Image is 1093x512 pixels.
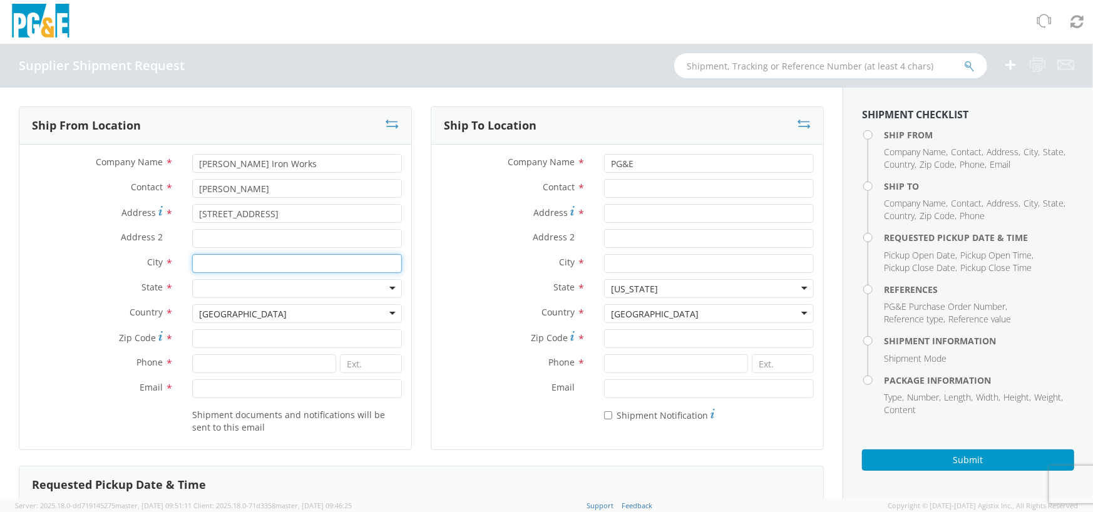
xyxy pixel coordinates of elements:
span: Zip Code [920,210,955,222]
li: , [1043,146,1065,158]
li: , [884,300,1007,313]
li: , [951,197,983,210]
span: Contact [951,197,982,209]
span: Pickup Close Date [884,262,955,274]
span: Pickup Close Time [960,262,1032,274]
span: Contact [951,146,982,158]
span: State [1043,146,1064,158]
span: Company Name [96,156,163,168]
h3: Requested Pickup Date & Time [32,479,206,491]
h3: Ship To Location [444,120,536,132]
li: , [1024,146,1040,158]
span: Zip Code [531,332,568,344]
span: Contact [131,181,163,193]
h4: Shipment Information [884,336,1074,346]
span: Phone [136,356,163,368]
span: Address 2 [121,231,163,243]
span: Address [533,207,568,218]
li: , [907,391,941,404]
span: Address 2 [533,231,575,243]
a: Feedback [622,501,653,510]
span: Content [884,404,916,416]
button: Submit [862,449,1074,471]
a: Support [587,501,614,510]
label: Shipment Notification [604,407,715,422]
span: Pickup Open Time [960,249,1032,261]
li: , [944,391,973,404]
span: State [1043,197,1064,209]
span: Country [884,158,915,170]
li: , [920,210,957,222]
span: Address [987,197,1019,209]
li: , [884,158,916,171]
li: , [987,146,1020,158]
span: Company Name [508,156,575,168]
strong: Shipment Checklist [862,108,968,121]
span: City [147,256,163,268]
span: Height [1003,391,1029,403]
span: master, [DATE] 09:51:11 [115,501,192,510]
span: Address [987,146,1019,158]
span: Country [884,210,915,222]
li: , [951,146,983,158]
li: , [884,391,904,404]
span: Contact [543,181,575,193]
li: , [1034,391,1063,404]
li: , [884,197,948,210]
div: [GEOGRAPHIC_DATA] [199,308,287,320]
input: Ext. [752,354,814,373]
span: City [1024,197,1038,209]
span: Email [990,158,1010,170]
span: Address [121,207,156,218]
span: Email [552,381,575,393]
li: , [884,146,948,158]
li: , [1003,391,1031,404]
span: Phone [960,158,985,170]
li: , [960,249,1034,262]
span: Email [140,381,163,393]
li: , [1043,197,1065,210]
li: , [884,249,957,262]
span: Shipment Mode [884,352,947,364]
li: , [920,158,957,171]
input: Ext. [340,354,402,373]
span: Company Name [884,197,946,209]
li: , [987,197,1020,210]
span: City [559,256,575,268]
li: , [884,210,916,222]
span: Server: 2025.18.0-dd719145275 [15,501,192,510]
span: Reference type [884,313,943,325]
span: Zip Code [119,332,156,344]
span: Width [976,391,998,403]
span: State [141,281,163,293]
span: Company Name [884,146,946,158]
img: pge-logo-06675f144f4cfa6a6814.png [9,4,72,41]
span: City [1024,146,1038,158]
span: Weight [1034,391,1061,403]
h4: Supplier Shipment Request [19,59,185,73]
label: Shipment documents and notifications will be sent to this email [192,407,402,434]
span: Zip Code [920,158,955,170]
span: master, [DATE] 09:46:25 [275,501,352,510]
span: Pickup Open Date [884,249,955,261]
li: , [960,158,987,171]
span: Phone [960,210,985,222]
li: , [884,313,945,325]
h4: References [884,285,1074,294]
span: Client: 2025.18.0-71d3358 [193,501,352,510]
span: Reference value [948,313,1011,325]
span: Phone [548,356,575,368]
span: Type [884,391,902,403]
h4: Ship To [884,182,1074,191]
li: , [976,391,1000,404]
span: Length [944,391,971,403]
li: , [884,262,957,274]
span: PG&E Purchase Order Number [884,300,1005,312]
span: State [553,281,575,293]
span: Copyright © [DATE]-[DATE] Agistix Inc., All Rights Reserved [888,501,1078,511]
li: , [1024,197,1040,210]
h3: Ship From Location [32,120,141,132]
div: [GEOGRAPHIC_DATA] [611,308,699,320]
input: Shipment, Tracking or Reference Number (at least 4 chars) [674,53,987,78]
span: Country [130,306,163,318]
